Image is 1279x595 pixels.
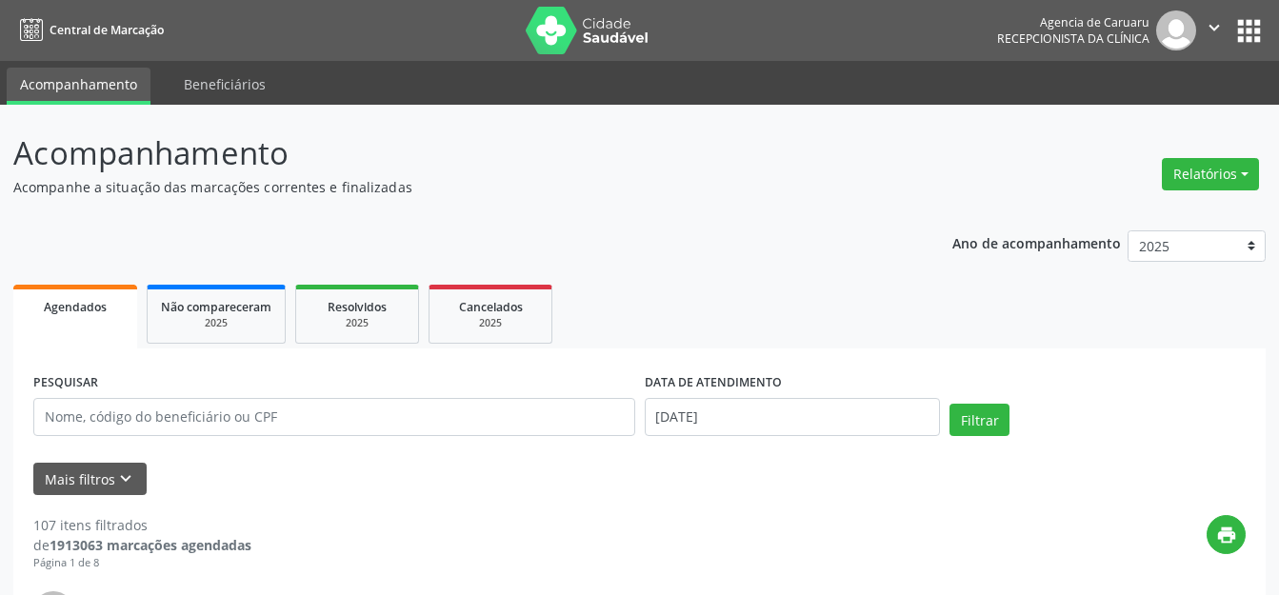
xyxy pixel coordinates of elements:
i: print [1216,525,1237,545]
div: 2025 [161,316,271,330]
i:  [1204,17,1225,38]
div: Página 1 de 8 [33,555,251,571]
p: Acompanhe a situação das marcações correntes e finalizadas [13,177,890,197]
button: Relatórios [1162,158,1259,190]
input: Selecione um intervalo [645,398,941,436]
a: Beneficiários [170,68,279,101]
span: Cancelados [459,299,523,315]
a: Central de Marcação [13,14,164,46]
span: Resolvidos [328,299,387,315]
span: Recepcionista da clínica [997,30,1149,47]
button:  [1196,10,1232,50]
div: 2025 [310,316,405,330]
p: Ano de acompanhamento [952,230,1121,254]
span: Central de Marcação [50,22,164,38]
button: Filtrar [949,404,1009,436]
span: Não compareceram [161,299,271,315]
span: Agendados [44,299,107,315]
div: 2025 [443,316,538,330]
div: de [33,535,251,555]
div: Agencia de Caruaru [997,14,1149,30]
button: apps [1232,14,1266,48]
label: DATA DE ATENDIMENTO [645,368,782,398]
label: PESQUISAR [33,368,98,398]
button: print [1207,515,1246,554]
input: Nome, código do beneficiário ou CPF [33,398,635,436]
button: Mais filtroskeyboard_arrow_down [33,463,147,496]
strong: 1913063 marcações agendadas [50,536,251,554]
i: keyboard_arrow_down [115,468,136,489]
img: img [1156,10,1196,50]
p: Acompanhamento [13,129,890,177]
div: 107 itens filtrados [33,515,251,535]
a: Acompanhamento [7,68,150,105]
